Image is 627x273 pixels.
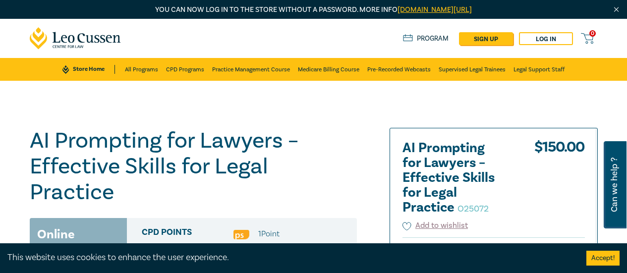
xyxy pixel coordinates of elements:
span: Program type [142,242,233,255]
div: $ 150.00 [534,141,585,220]
a: Program [403,34,449,43]
p: Pre-Recorded Webcasts [233,242,325,255]
h3: Online [37,225,75,243]
button: Add to wishlist [402,220,468,231]
span: Can we help ? [610,147,619,222]
a: Log in [519,32,573,45]
h1: AI Prompting for Lawyers – Effective Skills for Legal Practice [30,128,357,205]
span: 0 [589,30,596,37]
li: 1 Point [258,227,280,240]
img: Close [612,5,621,14]
h2: AI Prompting for Lawyers – Effective Skills for Legal Practice [402,141,512,215]
button: Accept cookies [586,251,620,266]
small: O25072 [457,203,489,215]
p: You can now log in to the store without a password. More info [30,4,598,15]
a: Legal Support Staff [513,58,565,81]
span: CPD Points [142,227,233,240]
img: Professional Skills [233,230,249,239]
a: sign up [459,32,513,45]
a: Store Home [62,65,114,74]
a: Medicare Billing Course [298,58,359,81]
a: Practice Management Course [212,58,290,81]
a: [DOMAIN_NAME][URL] [398,5,472,14]
a: CPD Programs [166,58,204,81]
a: Pre-Recorded Webcasts [367,58,431,81]
a: All Programs [125,58,158,81]
a: Supervised Legal Trainees [439,58,506,81]
div: This website uses cookies to enhance the user experience. [7,251,571,264]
